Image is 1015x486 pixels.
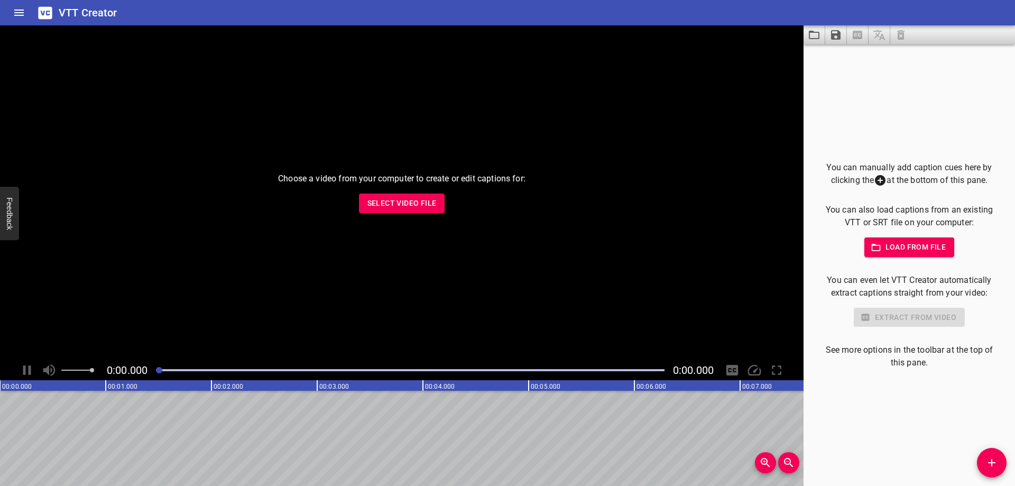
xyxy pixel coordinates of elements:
[820,344,998,369] p: See more options in the toolbar at the top of this pane.
[820,161,998,187] p: You can manually add caption cues here by clicking the at the bottom of this pane.
[820,308,998,327] div: Select a video in the pane to the left to use this feature
[808,29,820,41] svg: Load captions from file
[825,25,847,44] button: Save captions to file
[742,383,772,390] text: 00:07.000
[778,452,799,473] button: Zoom Out
[156,369,665,371] div: Play progress
[820,204,998,229] p: You can also load captions from an existing VTT or SRT file on your computer:
[869,25,890,44] span: Add some captions below, then you can translate them.
[873,241,946,254] span: Load from file
[636,383,666,390] text: 00:06.000
[767,360,787,380] div: Toggle Full Screen
[108,383,137,390] text: 00:01.000
[820,274,998,299] p: You can even let VTT Creator automatically extract captions straight from your video:
[359,194,445,213] button: Select Video File
[977,448,1007,478] button: Add Cue
[278,172,525,185] p: Choose a video from your computer to create or edit captions for:
[214,383,243,390] text: 00:02.000
[425,383,455,390] text: 00:04.000
[107,364,147,377] span: Current Time
[367,197,437,210] span: Select Video File
[319,383,349,390] text: 00:03.000
[673,364,714,377] span: 0:00.000
[864,237,955,257] button: Load from file
[829,29,842,41] svg: Save captions to file
[531,383,560,390] text: 00:05.000
[755,452,776,473] button: Zoom In
[722,360,742,380] div: Hide/Show Captions
[847,25,869,44] span: Select a video in the pane to the left, then you can automatically extract captions.
[2,383,32,390] text: 00:00.000
[744,360,764,380] div: Playback Speed
[59,4,117,21] h6: VTT Creator
[804,25,825,44] button: Load captions from file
